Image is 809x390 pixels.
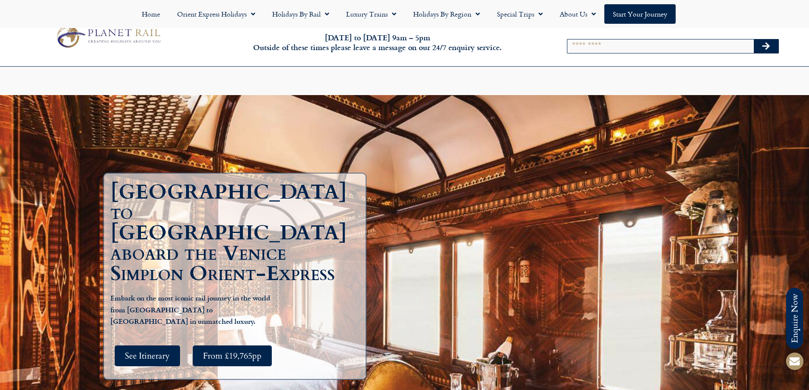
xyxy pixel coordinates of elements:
a: Home [133,4,169,24]
h6: [DATE] to [DATE] 9am – 5pm Outside of these times please leave a message on our 24/7 enquiry serv... [218,33,537,53]
h1: [GEOGRAPHIC_DATA] to [GEOGRAPHIC_DATA] aboard the Venice Simplon Orient-Express [110,182,364,284]
a: From £19,765pp [193,345,272,366]
span: See Itinerary [125,351,170,361]
a: Holidays by Rail [264,4,338,24]
span: From £19,765pp [203,351,262,361]
a: Start your Journey [604,4,676,24]
button: Search [754,39,778,53]
a: Holidays by Region [405,4,488,24]
a: See Itinerary [115,345,180,366]
a: Special Trips [488,4,551,24]
img: Planet Rail Train Holidays Logo [52,23,163,50]
nav: Menu [4,4,805,24]
a: Orient Express Holidays [169,4,264,24]
a: About Us [551,4,604,24]
a: Luxury Trains [338,4,405,24]
strong: Embark on the most iconic rail journey in the world from [GEOGRAPHIC_DATA] to [GEOGRAPHIC_DATA] i... [110,293,270,326]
